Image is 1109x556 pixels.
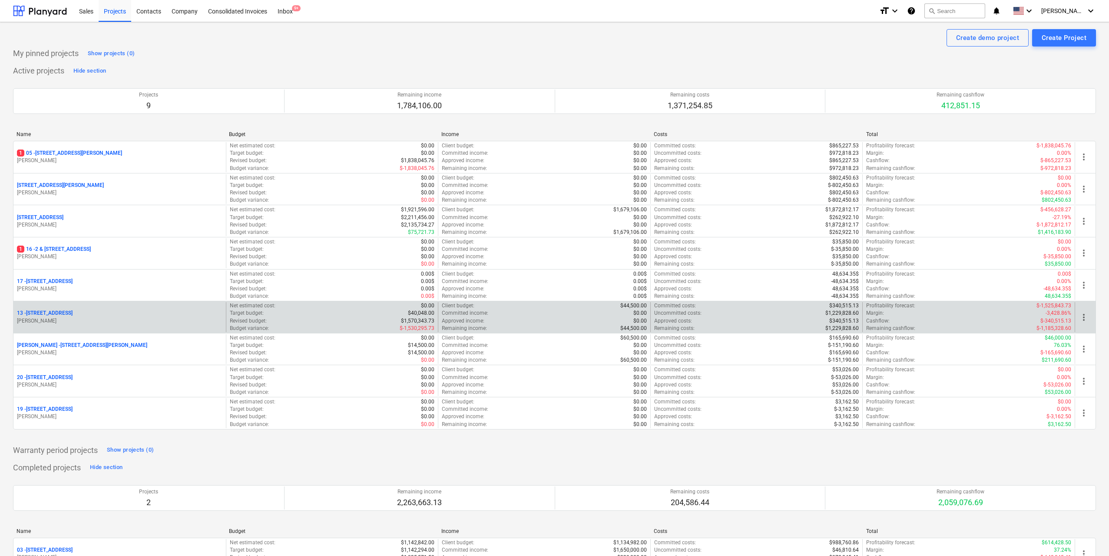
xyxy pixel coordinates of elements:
p: $0.00 [633,174,647,182]
p: $35,850.00 [1045,260,1071,268]
p: Revised budget : [230,189,267,196]
p: 0.00$ [633,270,647,278]
p: $1,872,812.17 [825,221,859,229]
p: Approved costs : [654,221,692,229]
p: Profitability forecast : [866,206,915,213]
p: 76.03% [1054,342,1071,349]
p: [STREET_ADDRESS] [17,214,63,221]
p: Client budget : [442,206,474,213]
p: Cashflow : [866,253,890,260]
p: [PERSON_NAME] [17,349,222,356]
p: Revised budget : [230,285,267,293]
i: notifications [992,6,1001,16]
p: Approved costs : [654,285,692,293]
p: 48,634.35$ [832,270,859,278]
p: Remaining costs : [654,325,695,332]
p: 13 - [STREET_ADDRESS] [17,310,73,317]
p: Remaining cashflow : [866,165,915,172]
p: Uncommitted costs : [654,150,702,157]
p: Remaining cashflow : [866,196,915,204]
p: Committed income : [442,150,488,157]
button: Hide section [88,461,125,475]
p: Target budget : [230,246,264,253]
p: $1,872,812.17 [825,206,859,213]
p: $-802,450.63 [828,182,859,189]
p: Uncommitted costs : [654,246,702,253]
div: Budget [229,131,434,137]
p: Uncommitted costs : [654,182,702,189]
span: more_vert [1079,312,1089,323]
p: $0.00 [421,246,434,253]
p: Cashflow : [866,285,890,293]
p: Revised budget : [230,253,267,260]
p: Margin : [866,150,884,157]
p: $0.00 [421,302,434,310]
div: 19 -[STREET_ADDRESS][PERSON_NAME] [17,406,222,420]
div: [STREET_ADDRESS][PERSON_NAME] [17,214,222,229]
p: Projects [139,91,158,99]
p: Uncommitted costs : [654,342,702,349]
p: $44,500.00 [620,325,647,332]
span: 1 [17,150,24,156]
p: 0.00% [1057,150,1071,157]
p: $0.00 [633,221,647,229]
p: [PERSON_NAME] [17,381,222,389]
p: Net estimated cost : [230,302,275,310]
p: $14,500.00 [408,349,434,356]
p: Active projects [13,66,64,76]
p: Budget variance : [230,196,269,204]
p: Profitability forecast : [866,142,915,150]
p: -48,634.35$ [831,278,859,285]
p: Approved costs : [654,349,692,356]
p: 0.00% [1057,278,1071,285]
div: Name [17,131,222,137]
p: $-456,628.27 [1040,206,1071,213]
p: My pinned projects [13,48,79,59]
p: [PERSON_NAME] [17,253,222,260]
p: $-1,525,843.73 [1036,302,1071,310]
p: [PERSON_NAME] [17,413,222,420]
div: 116 -2 & [STREET_ADDRESS][PERSON_NAME] [17,246,222,260]
p: Revised budget : [230,157,267,164]
iframe: Chat Widget [1066,514,1109,556]
p: Remaining income : [442,165,487,172]
p: $165,690.60 [829,349,859,356]
span: more_vert [1079,248,1089,258]
p: $2,135,734.27 [401,221,434,229]
p: $802,450.63 [1042,196,1071,204]
p: Approved income : [442,221,484,229]
p: $0.00 [633,342,647,349]
p: Net estimated cost : [230,270,275,278]
p: $0.00 [421,253,434,260]
p: $0.00 [421,196,434,204]
p: $1,921,596.00 [401,206,434,213]
p: $-1,838,045.76 [400,165,434,172]
p: $-1,185,328.60 [1036,325,1071,332]
p: $-340,515.13 [1040,317,1071,325]
p: $0.00 [421,142,434,150]
p: Cashflow : [866,189,890,196]
p: Committed costs : [654,302,696,310]
p: Cashflow : [866,349,890,356]
p: $-972,818.23 [1040,165,1071,172]
p: 0.00$ [421,270,434,278]
p: Remaining cashflow : [866,293,915,300]
p: $0.00 [633,150,647,157]
p: $-802,450.63 [828,196,859,204]
p: $1,838,045.76 [401,157,434,164]
i: keyboard_arrow_down [1024,6,1034,16]
p: Revised budget : [230,349,267,356]
p: Net estimated cost : [230,142,275,150]
p: Committed income : [442,214,488,221]
p: Approved income : [442,317,484,325]
p: $0.00 [633,253,647,260]
p: [STREET_ADDRESS][PERSON_NAME] [17,182,104,189]
p: Margin : [866,342,884,349]
p: Client budget : [442,334,474,342]
p: Profitability forecast : [866,238,915,246]
p: Margin : [866,246,884,253]
span: more_vert [1079,376,1089,386]
p: $0.00 [633,349,647,356]
button: Create demo project [947,29,1029,47]
div: [PERSON_NAME] -[STREET_ADDRESS][PERSON_NAME][PERSON_NAME] [17,342,222,356]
